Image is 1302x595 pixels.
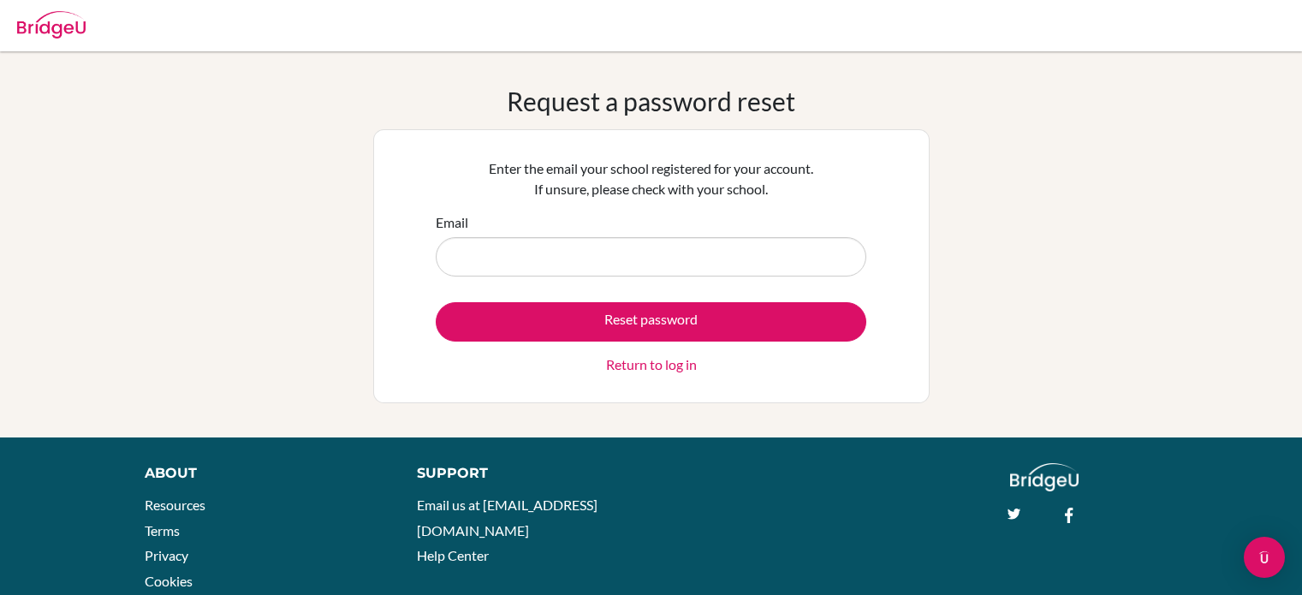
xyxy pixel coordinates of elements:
[1244,537,1285,578] div: Open Intercom Messenger
[145,463,378,484] div: About
[606,354,697,375] a: Return to log in
[436,302,866,342] button: Reset password
[145,547,188,563] a: Privacy
[1010,463,1079,491] img: logo_white@2x-f4f0deed5e89b7ecb1c2cc34c3e3d731f90f0f143d5ea2071677605dd97b5244.png
[17,11,86,39] img: Bridge-U
[145,497,205,513] a: Resources
[417,463,633,484] div: Support
[145,573,193,589] a: Cookies
[417,497,597,538] a: Email us at [EMAIL_ADDRESS][DOMAIN_NAME]
[507,86,795,116] h1: Request a password reset
[436,212,468,233] label: Email
[145,522,180,538] a: Terms
[417,547,489,563] a: Help Center
[436,158,866,199] p: Enter the email your school registered for your account. If unsure, please check with your school.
